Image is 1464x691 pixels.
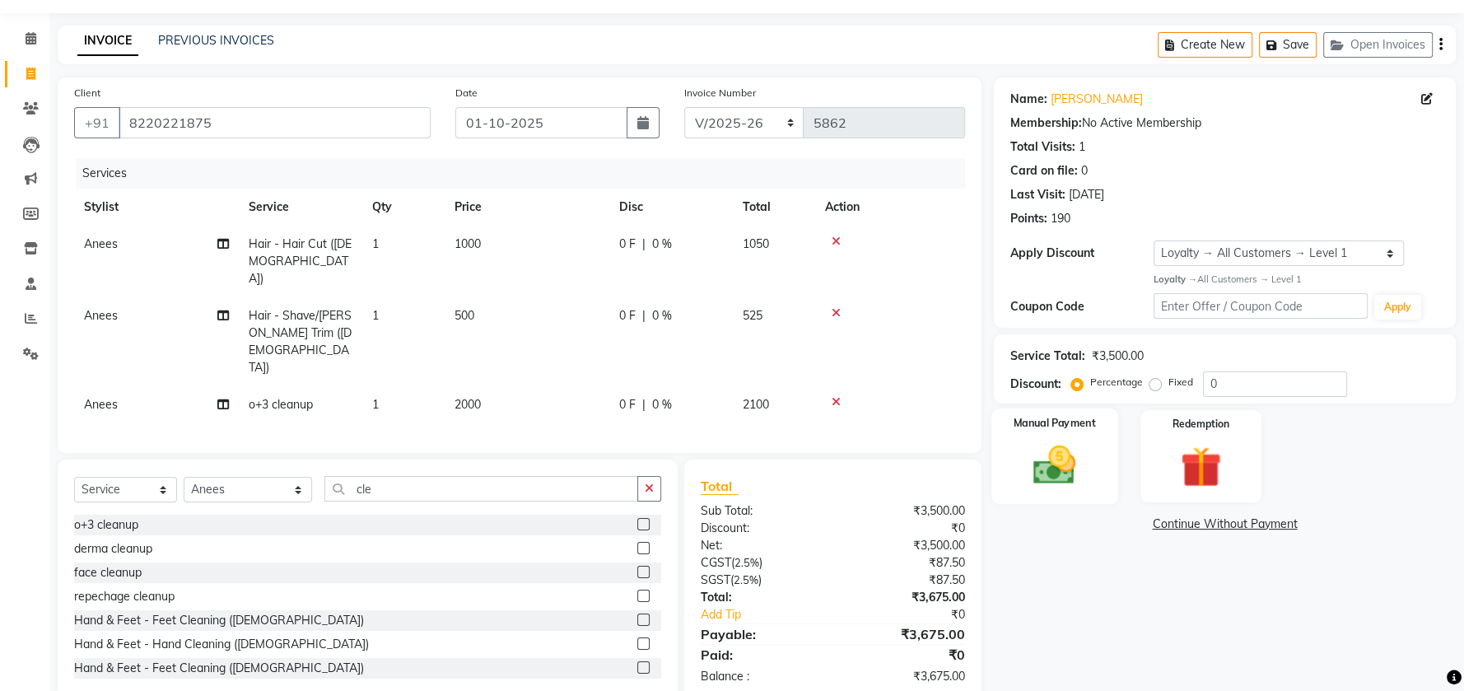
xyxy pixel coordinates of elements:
[1010,114,1439,132] div: No Active Membership
[734,573,758,586] span: 2.5%
[249,397,313,412] span: o+3 cleanup
[249,308,352,375] span: Hair - Shave/[PERSON_NAME] Trim ([DEMOGRAPHIC_DATA])
[652,307,672,324] span: 0 %
[76,158,977,189] div: Services
[455,308,474,323] span: 500
[158,33,274,48] a: PREVIOUS INVOICES
[1010,162,1078,180] div: Card on file:
[249,236,352,286] span: Hair - Hair Cut ([DEMOGRAPHIC_DATA])
[1092,348,1144,365] div: ₹3,500.00
[1051,91,1143,108] a: [PERSON_NAME]
[84,308,118,323] span: Anees
[1154,273,1439,287] div: All Customers → Level 1
[701,572,730,587] span: SGST
[997,516,1452,533] a: Continue Without Payment
[743,236,769,251] span: 1050
[684,86,756,100] label: Invoice Number
[74,516,138,534] div: o+3 cleanup
[701,555,731,570] span: CGST
[688,554,833,572] div: ( )
[74,588,175,605] div: repechage cleanup
[1173,417,1229,432] label: Redemption
[815,189,965,226] th: Action
[74,564,142,581] div: face cleanup
[734,556,759,569] span: 2.5%
[619,236,636,253] span: 0 F
[1079,138,1085,156] div: 1
[688,502,833,520] div: Sub Total:
[688,520,833,537] div: Discount:
[688,624,833,644] div: Payable:
[74,612,364,629] div: Hand & Feet - Feet Cleaning ([DEMOGRAPHIC_DATA])
[619,307,636,324] span: 0 F
[372,236,379,251] span: 1
[74,189,239,226] th: Stylist
[832,624,977,644] div: ₹3,675.00
[688,606,857,623] a: Add Tip
[1158,32,1252,58] button: Create New
[74,86,100,100] label: Client
[1051,210,1070,227] div: 190
[1010,91,1047,108] div: Name:
[455,86,478,100] label: Date
[74,660,364,677] div: Hand & Feet - Feet Cleaning ([DEMOGRAPHIC_DATA])
[688,572,833,589] div: ( )
[832,502,977,520] div: ₹3,500.00
[84,236,118,251] span: Anees
[119,107,431,138] input: Search by Name/Mobile/Email/Code
[688,668,833,685] div: Balance :
[652,396,672,413] span: 0 %
[1010,298,1154,315] div: Coupon Code
[609,189,733,226] th: Disc
[455,236,481,251] span: 1000
[1010,348,1085,365] div: Service Total:
[74,636,369,653] div: Hand & Feet - Hand Cleaning ([DEMOGRAPHIC_DATA])
[688,537,833,554] div: Net:
[832,554,977,572] div: ₹87.50
[372,308,379,323] span: 1
[743,397,769,412] span: 2100
[619,396,636,413] span: 0 F
[1020,441,1089,490] img: _cash.svg
[324,476,638,502] input: Search or Scan
[1010,114,1082,132] div: Membership:
[239,189,362,226] th: Service
[1010,186,1065,203] div: Last Visit:
[1010,245,1154,262] div: Apply Discount
[1168,375,1193,390] label: Fixed
[743,308,762,323] span: 525
[688,589,833,606] div: Total:
[1010,210,1047,227] div: Points:
[688,645,833,665] div: Paid:
[362,189,445,226] th: Qty
[1259,32,1317,58] button: Save
[74,107,120,138] button: +91
[1014,415,1096,431] label: Manual Payment
[832,520,977,537] div: ₹0
[1069,186,1104,203] div: [DATE]
[74,540,152,558] div: derma cleanup
[455,397,481,412] span: 2000
[642,236,646,253] span: |
[84,397,118,412] span: Anees
[77,26,138,56] a: INVOICE
[857,606,977,623] div: ₹0
[832,572,977,589] div: ₹87.50
[1154,273,1197,285] strong: Loyalty →
[733,189,815,226] th: Total
[832,668,977,685] div: ₹3,675.00
[832,537,977,554] div: ₹3,500.00
[1374,295,1421,320] button: Apply
[1010,376,1061,393] div: Discount:
[372,397,379,412] span: 1
[1081,162,1088,180] div: 0
[701,478,739,495] span: Total
[642,396,646,413] span: |
[1010,138,1075,156] div: Total Visits:
[832,589,977,606] div: ₹3,675.00
[832,645,977,665] div: ₹0
[445,189,609,226] th: Price
[1168,441,1234,493] img: _gift.svg
[642,307,646,324] span: |
[652,236,672,253] span: 0 %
